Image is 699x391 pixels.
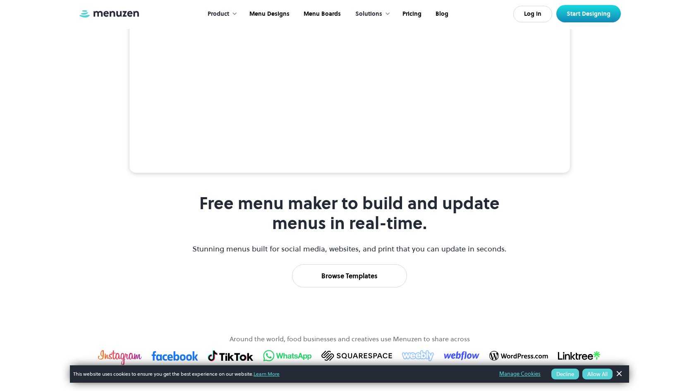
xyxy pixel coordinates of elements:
[556,5,621,22] a: Start Designing
[199,1,242,27] div: Product
[242,1,296,27] a: Menu Designs
[355,10,382,19] div: Solutions
[499,369,541,379] a: Manage Cookies
[192,243,508,254] p: Stunning menus built for social media, websites, and print that you can update in seconds.
[347,1,395,27] div: Solutions
[395,1,428,27] a: Pricing
[254,370,280,377] a: Learn More
[292,264,407,287] a: Browse Templates
[428,1,455,27] a: Blog
[296,1,347,27] a: Menu Boards
[613,368,625,380] a: Dismiss Banner
[73,370,488,378] span: This website uses cookies to ensure you get the best experience on our website.
[551,369,579,379] button: Decline
[582,369,613,379] button: Allow All
[513,6,552,22] a: Log In
[208,10,229,19] div: Product
[192,193,508,233] h1: Free menu maker to build and update menus in real-time.
[230,334,470,344] p: Around the world, food businesses and creatives use Menuzen to share across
